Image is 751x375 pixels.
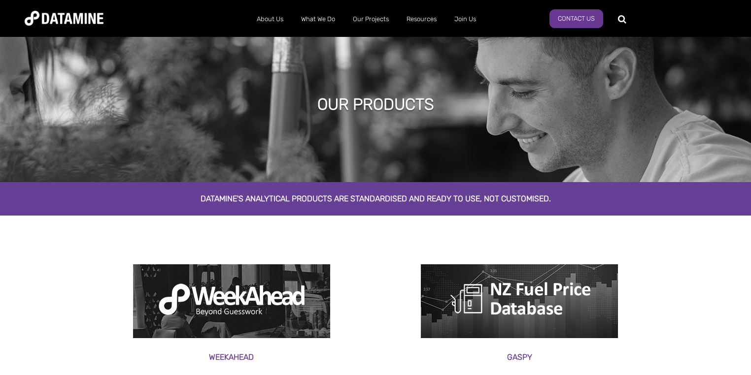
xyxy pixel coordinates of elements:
[421,264,618,338] img: NZ fuel price logo of petrol pump, Gaspy product page1
[95,194,656,203] h2: Datamine's analytical products are standardised and ready to use, not customised.
[133,264,330,338] img: weekahead product page2
[25,11,103,26] img: Datamine
[292,6,344,32] a: What We Do
[95,218,143,227] span: Product page
[344,6,398,32] a: Our Projects
[393,350,647,364] h3: Gaspy
[549,9,603,28] a: Contact Us
[248,6,292,32] a: About Us
[398,6,445,32] a: Resources
[445,6,485,32] a: Join Us
[317,94,434,115] h1: our products
[104,350,358,364] h3: Weekahead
